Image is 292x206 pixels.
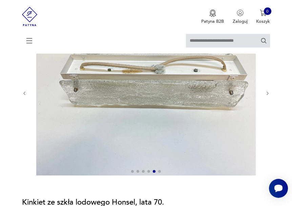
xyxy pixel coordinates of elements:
[269,179,288,198] iframe: Smartsupp widget button
[256,18,270,24] p: Koszyk
[201,10,224,24] button: Patyna B2B
[233,10,248,24] button: Zaloguj
[260,37,267,44] button: Szukaj
[260,10,267,16] img: Ikona koszyka
[201,10,224,24] a: Ikona medaluPatyna B2B
[209,10,216,17] img: Ikona medalu
[201,18,224,24] p: Patyna B2B
[233,18,248,24] p: Zaloguj
[264,7,271,15] div: 0
[256,10,270,24] button: 0Koszyk
[32,11,259,175] img: Zdjęcie produktu Kinkiet ze szkła lodowego Honsel, lata 70.
[237,10,244,16] img: Ikonka użytkownika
